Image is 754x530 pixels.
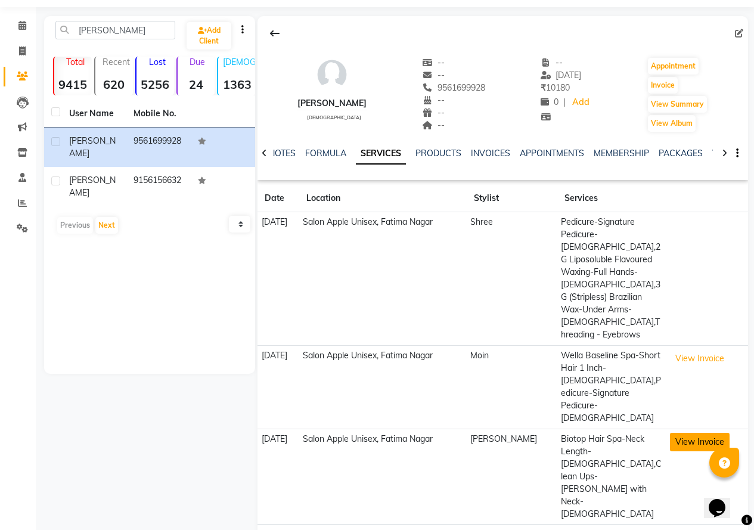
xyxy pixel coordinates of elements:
[422,120,445,131] span: --
[467,212,557,346] td: Shree
[557,345,666,429] td: Wella Baseline Spa-Short Hair 1 Inch-[DEMOGRAPHIC_DATA],Pedicure-Signature Pedicure-[DEMOGRAPHIC_...
[69,135,116,159] span: [PERSON_NAME]
[415,148,461,159] a: PRODUCTS
[648,115,696,132] button: View Album
[467,185,557,212] th: Stylist
[187,22,231,49] a: Add Client
[126,167,191,206] td: 9156156632
[422,107,445,118] span: --
[541,70,582,80] span: [DATE]
[305,148,346,159] a: FORMULA
[422,95,445,106] span: --
[570,94,591,111] a: Add
[126,128,191,167] td: 9561699928
[136,77,174,92] strong: 5256
[141,57,174,67] p: Lost
[670,433,730,451] button: View Invoice
[648,77,678,94] button: Invoice
[95,217,118,234] button: Next
[257,212,299,346] td: [DATE]
[557,212,666,346] td: Pedicure-Signature Pedicure-[DEMOGRAPHIC_DATA],2G Liposoluble Flavoured Waxing-Full Hands-[DEMOGR...
[95,77,133,92] strong: 620
[541,82,546,93] span: ₹
[69,175,116,198] span: [PERSON_NAME]
[422,82,485,93] span: 9561699928
[257,185,299,212] th: Date
[594,148,649,159] a: MEMBERSHIP
[126,100,191,128] th: Mobile No.
[269,148,296,159] a: NOTES
[299,185,467,212] th: Location
[299,212,467,346] td: Salon Apple Unisex, Fatima Nagar
[180,57,215,67] p: Due
[54,77,92,92] strong: 9415
[648,58,699,75] button: Appointment
[467,345,557,429] td: Moin
[262,22,287,45] div: Back to Client
[422,57,445,68] span: --
[467,429,557,525] td: [PERSON_NAME]
[178,77,215,92] strong: 24
[55,21,175,39] input: Search by Name/Mobile/Email/Code
[314,57,350,92] img: avatar
[299,429,467,525] td: Salon Apple Unisex, Fatima Nagar
[541,57,563,68] span: --
[648,96,707,113] button: View Summary
[62,100,126,128] th: User Name
[557,185,666,212] th: Services
[59,57,92,67] p: Total
[307,114,361,120] span: [DEMOGRAPHIC_DATA]
[218,77,256,92] strong: 1363
[257,429,299,525] td: [DATE]
[563,96,566,109] span: |
[257,345,299,429] td: [DATE]
[659,148,703,159] a: PACKAGES
[422,70,445,80] span: --
[557,429,666,525] td: Biotop Hair Spa-Neck Length-[DEMOGRAPHIC_DATA],Clean Ups-[PERSON_NAME] with Neck-[DEMOGRAPHIC_DATA]
[100,57,133,67] p: Recent
[299,345,467,429] td: Salon Apple Unisex, Fatima Nagar
[541,97,558,107] span: 0
[520,148,584,159] a: APPOINTMENTS
[541,82,570,93] span: 10180
[704,482,742,518] iframe: chat widget
[471,148,510,159] a: INVOICES
[297,97,367,110] div: [PERSON_NAME]
[223,57,256,67] p: [DEMOGRAPHIC_DATA]
[670,349,730,368] button: View Invoice
[356,143,406,165] a: SERVICES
